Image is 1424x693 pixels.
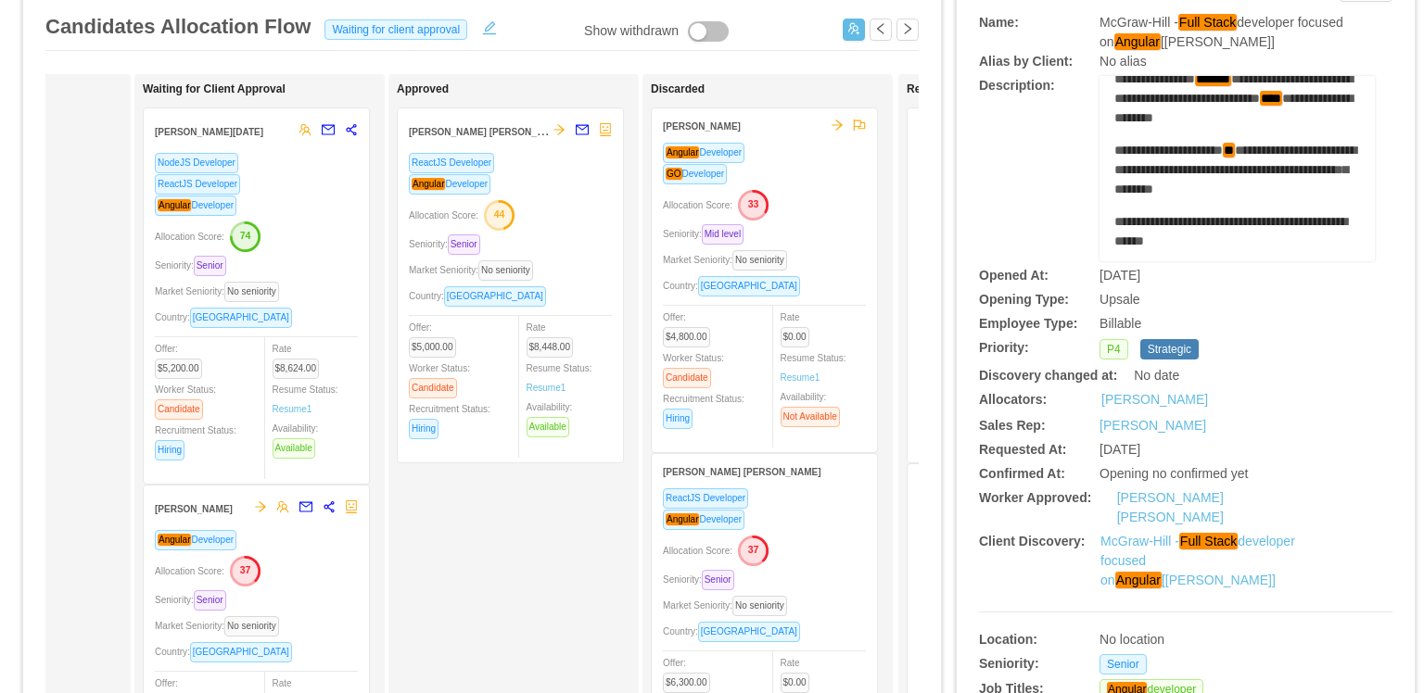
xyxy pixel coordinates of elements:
b: Priority: [979,340,1029,355]
span: ReactJS Developer [155,174,240,195]
span: No date [1134,368,1179,383]
span: Mid level [702,224,744,245]
span: Offer: [155,344,210,373]
span: Worker Status: [155,384,216,414]
b: Confirmed At: [979,466,1065,481]
span: Rate [527,322,581,352]
span: [GEOGRAPHIC_DATA] [444,286,546,307]
b: Allocators: [979,392,1047,407]
span: Rate [781,658,817,687]
span: No seniority [732,596,787,616]
span: Seniority: [409,239,488,249]
span: [GEOGRAPHIC_DATA] [190,308,292,328]
strong: [PERSON_NAME] [155,504,233,514]
span: $4,800.00 [663,327,710,347]
span: Senior [702,570,734,590]
span: Not Available [781,407,840,427]
span: Market Seniority: [663,255,795,265]
span: Allocation Score: [663,200,732,210]
span: Seniority: [663,229,751,239]
button: mail [311,116,336,145]
span: $0.00 [781,327,809,347]
em: Full Stack [1178,14,1237,31]
h1: Rejected [907,82,1166,96]
em: Angular [412,178,445,190]
span: Developer [663,510,744,530]
span: Developer [409,174,490,195]
span: Availability: [781,392,847,422]
span: Opening no confirmed yet [1100,466,1248,481]
span: Developer [155,195,236,216]
span: Resume Status: [527,363,592,393]
span: $5,200.00 [155,359,202,379]
span: Resume Status: [273,384,338,414]
span: arrow-right [553,123,566,136]
span: Recruitment Status: [409,404,490,434]
span: [GEOGRAPHIC_DATA] [190,642,292,662]
span: $8,624.00 [273,359,320,379]
text: 74 [240,230,251,241]
span: Senior [448,234,480,255]
span: No seniority [732,250,787,271]
span: Market Seniority: [155,286,286,296]
span: $6,300.00 [663,673,710,693]
b: Alias by Client: [979,54,1073,69]
span: NodeJS Developer [155,153,238,173]
span: share-alt [323,500,336,513]
span: Market Seniority: [663,600,795,611]
b: Description: [979,78,1055,93]
span: Allocation Score: [409,210,478,220]
b: Name: [979,15,1019,30]
span: Worker Status: [409,363,470,393]
span: Seniority: [663,574,742,585]
em: Angular [666,513,699,525]
button: mail [566,116,590,145]
h1: Approved [397,82,656,96]
button: 74 [224,220,261,250]
span: Available [273,438,315,459]
span: arrow-right [831,119,844,132]
span: [GEOGRAPHIC_DATA] [698,622,800,642]
span: Market Seniority: [155,621,286,631]
span: [GEOGRAPHIC_DATA] [698,276,800,296]
span: Country: [663,281,807,291]
em: Angular [666,146,699,158]
button: mail [289,493,313,523]
text: 33 [748,198,759,209]
span: Resume Status: [781,353,846,383]
span: Offer: [663,658,718,687]
span: Offer: [409,322,464,352]
span: team [276,500,289,513]
button: 33 [732,189,769,219]
strong: [PERSON_NAME] [PERSON_NAME] [663,467,821,477]
strong: [PERSON_NAME] [663,121,741,132]
div: rdw-wrapper [1100,76,1375,261]
em: Angular [158,534,191,546]
span: Senior [194,256,226,276]
span: $8,448.00 [527,337,574,358]
b: Client Discovery: [979,534,1085,548]
text: 44 [494,208,505,220]
button: 37 [732,535,769,564]
div: No location [1100,630,1306,649]
span: Hiring [663,409,693,429]
span: Upsale [1100,292,1140,307]
h1: Waiting for Client Approval [143,82,402,96]
strong: [PERSON_NAME][DATE] [155,127,263,137]
div: Show withdrawn [584,21,679,42]
span: ReactJS Developer [409,153,494,173]
span: Hiring [409,419,439,439]
span: $0.00 [781,673,809,693]
span: Availability: [273,423,323,453]
b: Seniority: [979,656,1039,671]
span: P4 [1100,339,1128,359]
a: Resume1 [527,381,566,395]
span: Billable [1100,316,1141,331]
b: Employee Type: [979,316,1077,331]
button: icon: edit [475,17,504,35]
span: Developer [155,530,236,550]
em: Angular [1115,572,1162,588]
a: McGraw-Hill -Full Stackdeveloper focused onAngular[[PERSON_NAME]] [1100,533,1295,588]
a: Resume1 [781,371,820,384]
span: No seniority [224,616,279,636]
